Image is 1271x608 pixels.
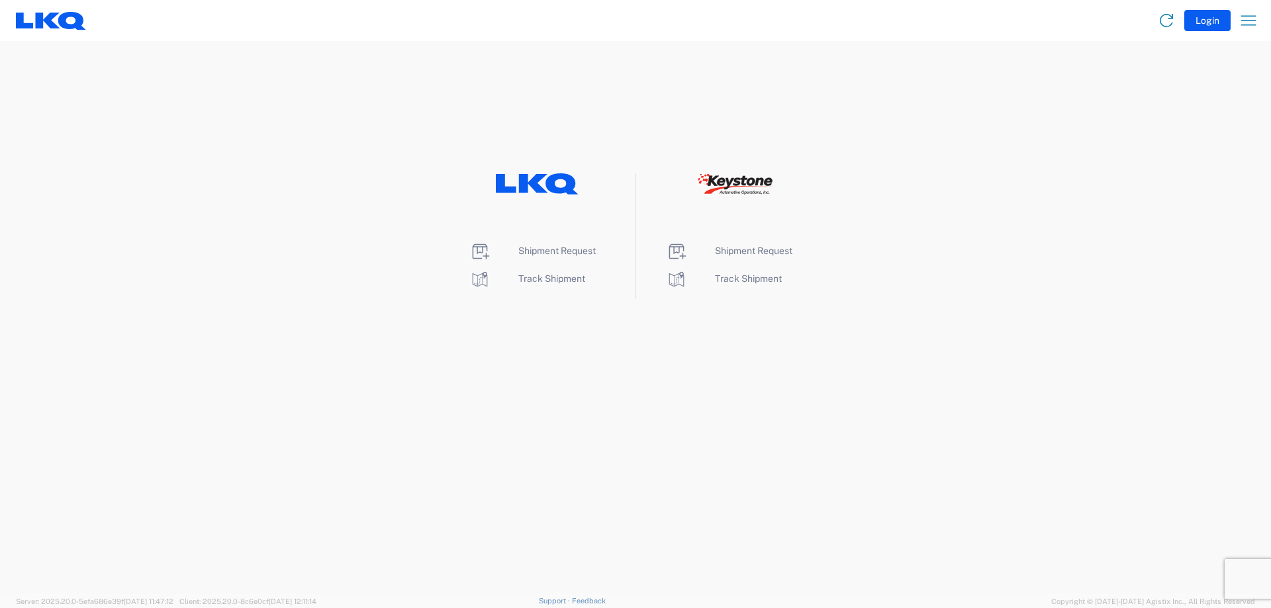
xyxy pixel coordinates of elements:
a: Track Shipment [469,273,585,284]
span: Server: 2025.20.0-5efa686e39f [16,597,173,605]
span: [DATE] 11:47:12 [124,597,173,605]
a: Track Shipment [666,273,782,284]
a: Support [539,597,572,605]
span: Track Shipment [518,273,585,284]
span: Track Shipment [715,273,782,284]
span: Shipment Request [518,245,596,256]
span: Shipment Request [715,245,792,256]
a: Shipment Request [666,245,792,256]
a: Feedback [572,597,606,605]
button: Login [1184,10,1231,31]
span: Copyright © [DATE]-[DATE] Agistix Inc., All Rights Reserved [1051,595,1255,607]
span: [DATE] 12:11:14 [269,597,316,605]
a: Shipment Request [469,245,596,256]
span: Client: 2025.20.0-8c6e0cf [179,597,316,605]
